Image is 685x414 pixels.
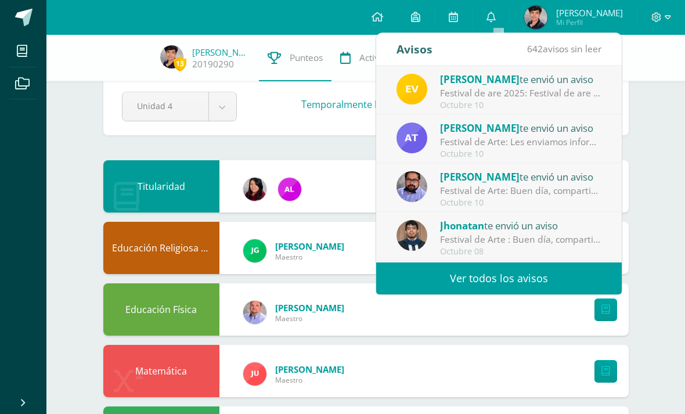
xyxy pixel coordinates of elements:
div: te envió un aviso [440,71,601,87]
span: Maestro [275,375,344,385]
span: [PERSON_NAME] [556,7,623,19]
span: Maestro [275,252,344,262]
span: [PERSON_NAME] [275,363,344,375]
div: Festival de Arte: Les enviamos información importante para el festival de Arte [440,135,601,149]
div: Octubre 10 [440,149,601,159]
span: Mi Perfil [556,17,623,27]
img: 7f2ce0d7bb36e26627634b2080c442f5.png [524,6,547,29]
img: 775a36a8e1830c9c46756a1d4adc11d7.png [278,178,301,201]
a: 20190290 [192,58,234,70]
img: fe2f5d220dae08f5bb59c8e1ae6aeac3.png [396,171,427,202]
img: 383db5ddd486cfc25017fad405f5d727.png [396,74,427,105]
span: [PERSON_NAME] [275,240,344,252]
div: Matemática [103,345,219,397]
img: 374004a528457e5f7e22f410c4f3e63e.png [243,178,266,201]
div: te envió un aviso [440,218,601,233]
span: [PERSON_NAME] [275,302,344,314]
img: e0d417c472ee790ef5578283e3430836.png [396,123,427,153]
span: 13 [174,56,186,71]
a: Ver todos los avisos [376,262,622,294]
h3: Temporalmente las notas . [301,98,555,111]
span: avisos sin leer [527,42,601,55]
div: te envió un aviso [440,169,601,184]
img: 6c58b5a751619099581147680274b29f.png [243,301,266,324]
a: Actividades [331,35,415,81]
div: Avisos [396,33,432,65]
span: [PERSON_NAME] [440,73,520,86]
span: Actividades [359,52,406,64]
img: 1395cc2228810b8e70f48ddc66b3ae79.png [396,220,427,251]
span: Punteos [290,52,323,64]
div: Educación Religiosa Escolar [103,222,219,274]
span: [PERSON_NAME] [440,121,520,135]
div: Festival de Arte : Buen día, compartimos información importante sobre nuestro festival artístico.... [440,233,601,246]
img: 7f2ce0d7bb36e26627634b2080c442f5.png [160,45,183,69]
div: te envió un aviso [440,120,601,135]
img: b5613e1a4347ac065b47e806e9a54e9c.png [243,362,266,386]
div: Festival de are 2025: Festival de are 2025 [440,87,601,100]
span: Unidad 4 [137,92,194,120]
span: Maestro [275,314,344,323]
div: Educación Física [103,283,219,336]
a: Punteos [259,35,331,81]
div: Octubre 08 [440,247,601,257]
div: Festival de Arte: Buen día, compartimos información importante sobre nuestro festival artístico. ... [440,184,601,197]
div: Octubre 10 [440,198,601,208]
a: [PERSON_NAME] [192,46,250,58]
span: Jhonatan [440,219,484,232]
a: Unidad 4 [122,92,236,121]
div: Titularidad [103,160,219,213]
span: 642 [527,42,543,55]
img: 3da61d9b1d2c0c7b8f7e89c78bbce001.png [243,239,266,262]
span: [PERSON_NAME] [440,170,520,183]
div: Octubre 10 [440,100,601,110]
